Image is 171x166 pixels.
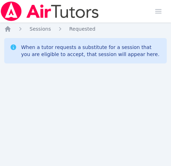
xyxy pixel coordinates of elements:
a: Sessions [30,25,51,32]
span: Requested [69,26,95,32]
span: Sessions [30,26,51,32]
a: Requested [69,25,95,32]
nav: Breadcrumb [4,25,167,32]
div: When a tutor requests a substitute for a session that you are eligible to accept, that session wi... [21,44,161,58]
